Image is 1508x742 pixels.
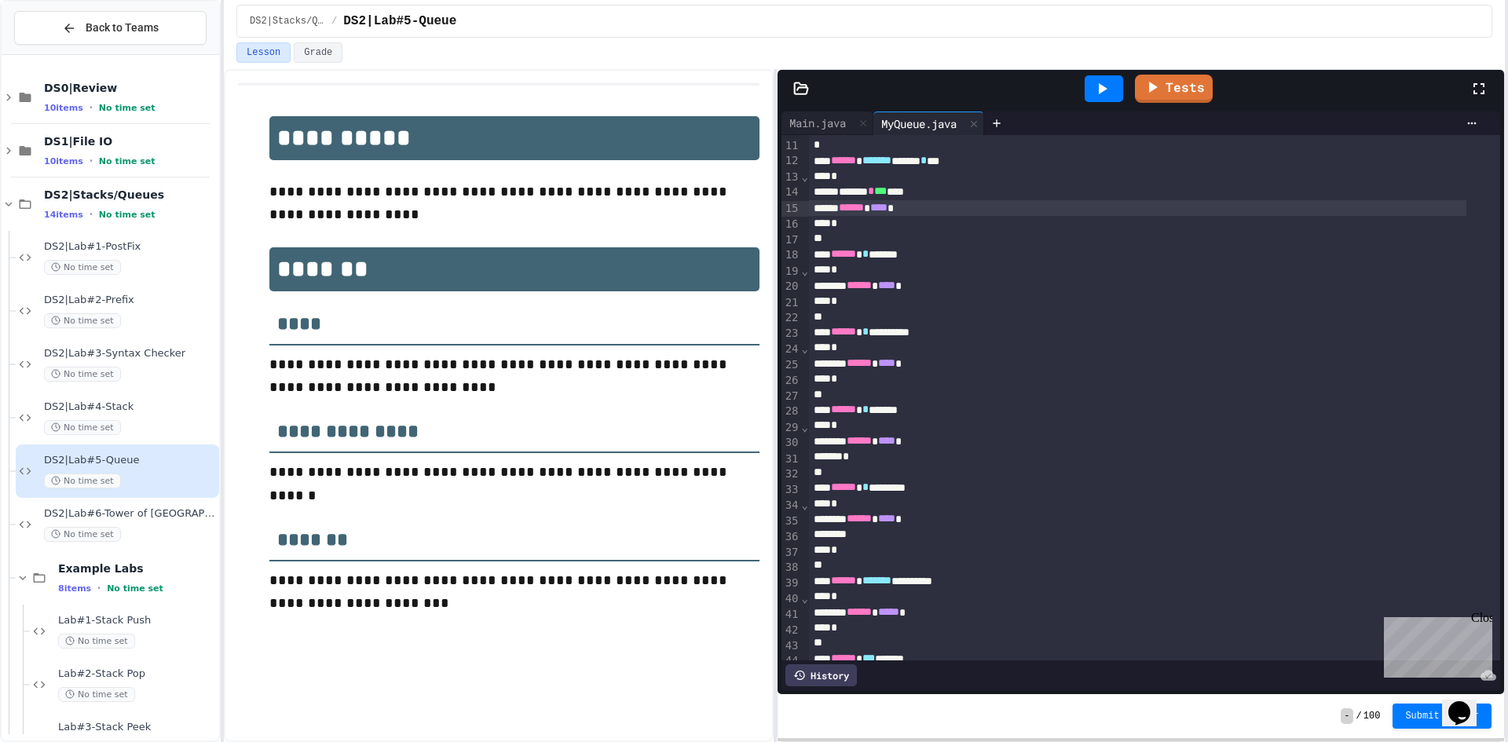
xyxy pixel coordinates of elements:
span: 100 [1363,710,1381,722]
span: Fold line [801,499,809,511]
span: DS2|Lab#6-Tower of [GEOGRAPHIC_DATA](Extra Credit) [44,507,216,521]
span: Lab#3-Stack Peek [58,721,216,734]
span: • [90,208,93,221]
div: 38 [781,560,801,576]
div: 26 [781,373,801,389]
div: 43 [781,638,801,654]
span: Lab#2-Stack Pop [58,667,216,681]
span: DS0|Review [44,81,216,95]
span: Fold line [801,170,809,183]
span: No time set [58,634,135,649]
span: Back to Teams [86,20,159,36]
div: 20 [781,279,801,294]
span: No time set [58,687,135,702]
span: DS2|Lab#5-Queue [44,454,216,467]
span: Submit Answer [1405,710,1479,722]
div: 18 [781,247,801,263]
span: No time set [44,420,121,435]
iframe: chat widget [1378,611,1492,678]
div: 36 [781,529,801,545]
a: Tests [1135,75,1213,103]
div: MyQueue.java [873,111,984,135]
span: No time set [44,260,121,275]
button: Lesson [236,42,291,63]
span: Fold line [801,592,809,605]
span: No time set [107,583,163,594]
div: 21 [781,295,801,311]
div: 15 [781,201,801,217]
div: 23 [781,326,801,342]
div: 40 [781,591,801,607]
div: 14 [781,185,801,200]
div: 27 [781,389,801,404]
span: • [97,582,101,594]
span: Example Labs [58,561,216,576]
div: 24 [781,342,801,357]
div: 34 [781,498,801,514]
span: 10 items [44,156,83,166]
div: Chat with us now!Close [6,6,108,100]
div: 42 [781,623,801,638]
span: DS2|Lab#1-PostFix [44,240,216,254]
div: 37 [781,545,801,561]
button: Back to Teams [14,11,207,45]
div: 17 [781,232,801,248]
div: History [785,664,857,686]
div: 31 [781,451,801,467]
span: No time set [99,156,156,166]
div: 44 [781,653,801,669]
span: DS2|Lab#4-Stack [44,400,216,414]
span: No time set [99,103,156,113]
div: 29 [781,420,801,436]
span: No time set [44,527,121,542]
div: 19 [781,264,801,280]
button: Grade [294,42,342,63]
div: 41 [781,607,801,623]
div: 30 [781,435,801,451]
div: 16 [781,217,801,232]
span: No time set [44,313,121,328]
span: • [90,101,93,114]
span: No time set [44,473,121,488]
div: 39 [781,576,801,591]
button: Submit Answer [1393,704,1492,729]
div: 11 [781,138,801,154]
span: 10 items [44,103,83,113]
span: DS1|File IO [44,134,216,148]
span: DS2|Stacks/Queues [250,15,325,27]
div: 32 [781,466,801,482]
span: DS2|Lab#5-Queue [343,12,456,31]
span: 14 items [44,210,83,220]
span: No time set [44,367,121,382]
span: 8 items [58,583,91,594]
div: 22 [781,310,801,326]
span: Fold line [801,342,809,355]
div: 35 [781,514,801,529]
div: Main.java [781,115,854,131]
span: DS2|Lab#3-Syntax Checker [44,347,216,360]
div: 13 [781,170,801,185]
div: 33 [781,482,801,498]
div: 25 [781,357,801,373]
span: - [1341,708,1352,724]
span: Lab#1-Stack Push [58,614,216,627]
span: DS2|Lab#2-Prefix [44,294,216,307]
span: / [1356,710,1362,722]
span: / [331,15,337,27]
iframe: chat widget [1442,679,1492,726]
span: No time set [99,210,156,220]
div: MyQueue.java [873,115,964,132]
span: Fold line [801,421,809,433]
span: • [90,155,93,167]
div: Main.java [781,111,873,135]
div: 28 [781,404,801,419]
span: DS2|Stacks/Queues [44,188,216,202]
span: Fold line [801,265,809,277]
div: 12 [781,153,801,169]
